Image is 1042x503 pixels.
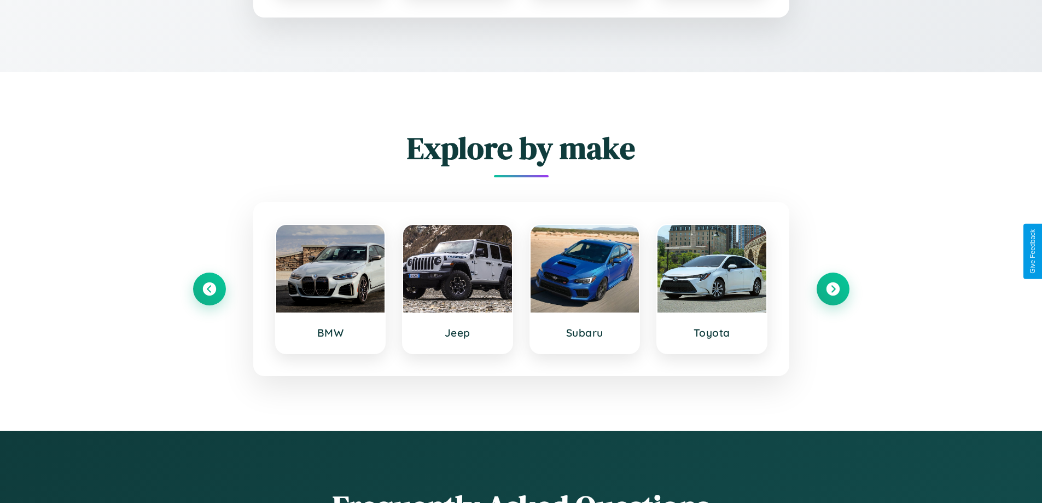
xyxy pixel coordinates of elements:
[193,127,849,169] h2: Explore by make
[1029,229,1037,274] div: Give Feedback
[287,326,374,339] h3: BMW
[542,326,628,339] h3: Subaru
[414,326,501,339] h3: Jeep
[668,326,755,339] h3: Toyota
